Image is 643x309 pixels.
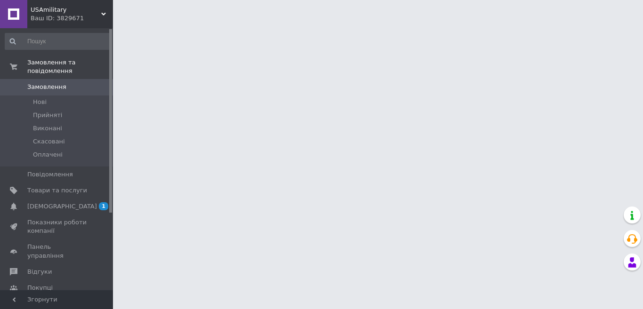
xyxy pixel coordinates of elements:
span: Замовлення та повідомлення [27,58,113,75]
span: Покупці [27,284,53,292]
span: Відгуки [27,268,52,276]
span: [DEMOGRAPHIC_DATA] [27,202,97,211]
span: Прийняті [33,111,62,119]
span: USAmilitary [31,6,101,14]
span: Скасовані [33,137,65,146]
span: Показники роботи компанії [27,218,87,235]
span: Нові [33,98,47,106]
span: Оплачені [33,151,63,159]
span: Повідомлення [27,170,73,179]
span: Замовлення [27,83,66,91]
div: Ваш ID: 3829671 [31,14,113,23]
span: Товари та послуги [27,186,87,195]
span: Виконані [33,124,62,133]
input: Пошук [5,33,111,50]
span: 1 [99,202,108,210]
span: Панель управління [27,243,87,260]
